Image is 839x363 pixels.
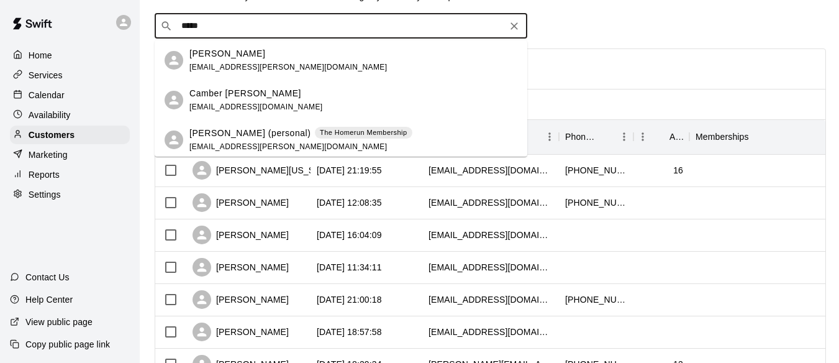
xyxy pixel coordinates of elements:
div: Email [422,119,559,154]
span: [EMAIL_ADDRESS][DOMAIN_NAME] [189,103,323,111]
p: [PERSON_NAME] (personal) [189,127,311,140]
div: Memberships [696,119,749,154]
div: [PERSON_NAME] [193,193,289,212]
div: [PERSON_NAME] [193,323,289,341]
a: Services [10,66,130,85]
div: jensa1981@yahoo.com [429,261,553,273]
div: Amber Quinney (personal) [165,131,183,149]
span: [EMAIL_ADDRESS][PERSON_NAME][DOMAIN_NAME] [189,142,387,151]
div: Search customers by name or email [155,14,527,39]
button: Sort [652,128,669,145]
a: Settings [10,185,130,204]
a: Availability [10,106,130,124]
p: Reports [29,168,60,181]
div: Phone Number [559,119,633,154]
div: Camber Mertz [165,91,183,109]
button: Sort [597,128,615,145]
div: stewartjenn@gmail.com [429,293,553,306]
div: Age [633,119,689,154]
div: 2025-08-28 16:04:09 [317,229,382,241]
div: +16233296466 [565,164,627,177]
a: Reports [10,165,130,184]
div: [PERSON_NAME][US_STATE] [193,161,338,180]
div: jensaw1981@yahoo.com [429,229,553,241]
p: Home [29,49,52,62]
p: Camber [PERSON_NAME] [189,87,301,100]
p: Calendar [29,89,65,101]
p: Contact Us [25,271,70,283]
div: +14252410243 [565,293,627,306]
p: [PERSON_NAME] [189,47,265,60]
div: 16 [673,164,683,177]
div: jalliyahwashington223@gmail.com [429,164,553,177]
p: Settings [29,188,61,201]
p: Marketing [29,149,68,161]
div: [PERSON_NAME] [193,258,289,277]
button: Menu [540,127,559,146]
div: [PERSON_NAME] [193,290,289,309]
p: Copy public page link [25,338,110,351]
button: Menu [615,127,633,146]
div: 2025-09-08 21:19:55 [317,164,382,177]
p: View public page [25,316,93,328]
div: Phone Number [565,119,597,154]
div: 2025-08-27 11:34:11 [317,261,382,273]
div: [PERSON_NAME] [193,226,289,244]
div: +14802501003 [565,196,627,209]
div: eggsfamilyof6@gmail.com [429,196,553,209]
button: Clear [506,17,523,35]
div: 2025-08-26 21:00:18 [317,293,382,306]
div: Amber Pauga [165,51,183,70]
div: azrisingweber@gmail.com [429,326,553,338]
button: Sort [749,128,766,145]
p: The Homerun Membership [320,127,407,138]
a: Marketing [10,145,130,164]
p: Availability [29,109,71,121]
p: Customers [29,129,75,141]
a: Customers [10,126,130,144]
p: Help Center [25,293,73,306]
div: 2025-08-26 18:57:58 [317,326,382,338]
a: Calendar [10,86,130,104]
div: 2025-09-08 12:08:35 [317,196,382,209]
div: Age [669,119,683,154]
p: Services [29,69,63,81]
a: Home [10,46,130,65]
button: Menu [633,127,652,146]
span: [EMAIL_ADDRESS][PERSON_NAME][DOMAIN_NAME] [189,63,387,71]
